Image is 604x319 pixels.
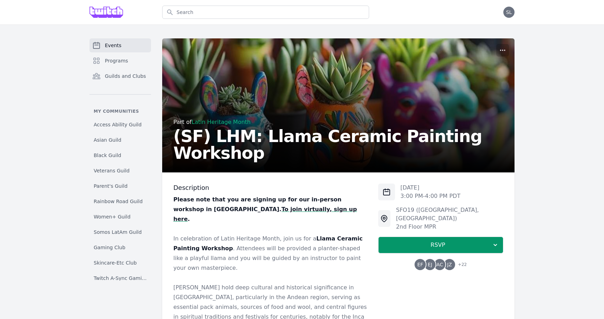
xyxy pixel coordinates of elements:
a: Black Guild [89,149,151,162]
span: Skincare-Etc Club [94,259,137,266]
p: 3:00 PM - 4:00 PM PDT [401,192,461,200]
input: Search [162,6,369,19]
span: Black Guild [94,152,121,159]
span: Programs [105,57,128,64]
a: Events [89,38,151,52]
span: JZ [447,262,452,267]
p: In celebration of Latin Heritage Month, join us for a . Attendees will be provided a planter-shap... [173,234,367,273]
span: Events [105,42,121,49]
nav: Sidebar [89,38,151,281]
span: AC [437,262,443,267]
span: Asian Guild [94,136,121,143]
a: Gaming Club [89,241,151,254]
a: Veterans Guild [89,164,151,177]
span: Rainbow Road Guild [94,198,143,205]
span: Somos LatAm Guild [94,229,142,236]
span: Guilds and Clubs [105,73,146,80]
a: Twitch A-Sync Gaming (TAG) Club [89,272,151,284]
a: Skincare-Etc Club [89,257,151,269]
a: Rainbow Road Guild [89,195,151,208]
img: Grove [89,7,123,18]
strong: . [188,216,190,222]
span: Parent's Guild [94,183,128,190]
span: Gaming Club [94,244,125,251]
a: Somos LatAm Guild [89,226,151,238]
div: Part of [173,118,503,126]
span: EF [417,262,423,267]
span: SL [506,10,512,15]
a: Guilds and Clubs [89,69,151,83]
button: RSVP [378,237,503,253]
span: RSVP [384,241,492,249]
a: Programs [89,54,151,68]
span: + 22 [454,260,467,270]
a: Women+ Guild [89,210,151,223]
span: EJ [428,262,432,267]
a: Parent's Guild [89,180,151,192]
p: [DATE] [401,184,461,192]
h3: Description [173,184,367,192]
span: Access Ability Guild [94,121,142,128]
a: Asian Guild [89,134,151,146]
a: Access Ability Guild [89,118,151,131]
strong: Please note that you are signing up for our in-person workshop in [GEOGRAPHIC_DATA]. [173,196,341,213]
h2: (SF) LHM: Llama Ceramic Painting Workshop [173,128,503,161]
button: SL [503,7,515,18]
span: Women+ Guild [94,213,130,220]
div: SFO19 ([GEOGRAPHIC_DATA], [GEOGRAPHIC_DATA]) [396,206,503,223]
div: 2nd Floor MPR [396,223,503,231]
span: Veterans Guild [94,167,130,174]
a: Latin Heritage Month [192,119,251,125]
span: Twitch A-Sync Gaming (TAG) Club [94,275,147,282]
p: My communities [89,109,151,114]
